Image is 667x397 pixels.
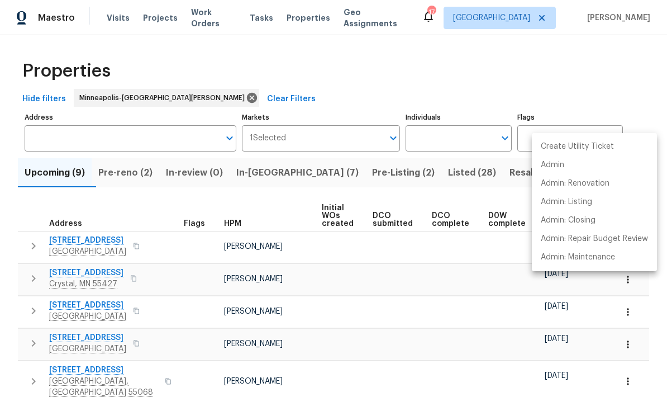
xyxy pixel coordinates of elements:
p: Admin [541,159,564,171]
p: Admin: Maintenance [541,252,615,263]
p: Admin: Closing [541,215,595,226]
p: Create Utility Ticket [541,141,614,153]
p: Admin: Listing [541,196,592,208]
p: Admin: Repair Budget Review [541,233,648,245]
p: Admin: Renovation [541,178,609,190]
